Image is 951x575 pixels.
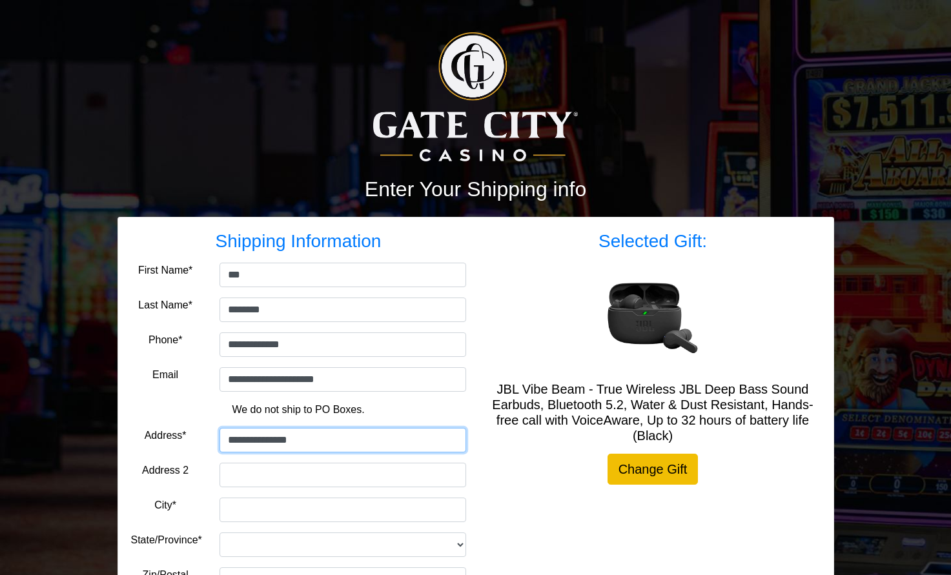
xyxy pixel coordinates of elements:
h3: Shipping Information [131,230,466,252]
label: Phone* [148,332,183,348]
label: Address 2 [142,463,189,478]
h2: Enter Your Shipping info [118,177,834,201]
label: State/Province* [131,532,202,548]
h3: Selected Gift: [486,230,821,252]
a: Change Gift [608,454,699,485]
label: First Name* [138,263,192,278]
img: JBL Vibe Beam - True Wireless JBL Deep Bass Sound Earbuds, Bluetooth 5.2, Water & Dust Resistant,... [601,268,704,371]
label: Last Name* [138,298,192,313]
p: We do not ship to PO Boxes. [141,402,456,418]
label: Address* [145,428,187,443]
img: Logo [373,32,577,161]
label: City* [154,498,176,513]
label: Email [152,367,178,383]
h5: JBL Vibe Beam - True Wireless JBL Deep Bass Sound Earbuds, Bluetooth 5.2, Water & Dust Resistant,... [486,381,821,443]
